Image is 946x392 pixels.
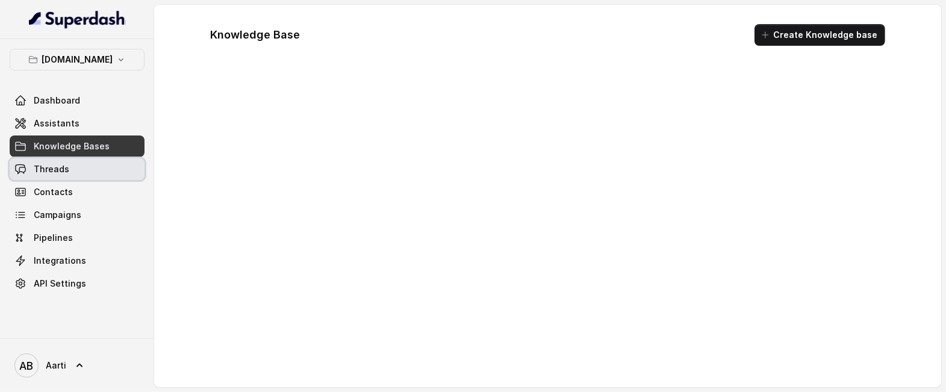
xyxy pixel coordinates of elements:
[20,359,34,372] text: AB
[34,95,80,107] span: Dashboard
[10,49,145,70] button: [DOMAIN_NAME]
[29,10,126,29] img: light.svg
[42,52,113,67] p: [DOMAIN_NAME]
[10,273,145,294] a: API Settings
[34,163,69,175] span: Threads
[10,204,145,226] a: Campaigns
[10,113,145,134] a: Assistants
[10,158,145,180] a: Threads
[10,227,145,249] a: Pipelines
[10,250,145,272] a: Integrations
[34,278,86,290] span: API Settings
[10,349,145,382] a: Aarti
[10,181,145,203] a: Contacts
[34,209,81,221] span: Campaigns
[34,186,73,198] span: Contacts
[211,25,300,45] h1: Knowledge Base
[34,140,110,152] span: Knowledge Bases
[34,117,79,129] span: Assistants
[10,135,145,157] a: Knowledge Bases
[755,24,885,46] button: Create Knowledge base
[10,90,145,111] a: Dashboard
[46,359,66,372] span: Aarti
[34,232,73,244] span: Pipelines
[34,255,86,267] span: Integrations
